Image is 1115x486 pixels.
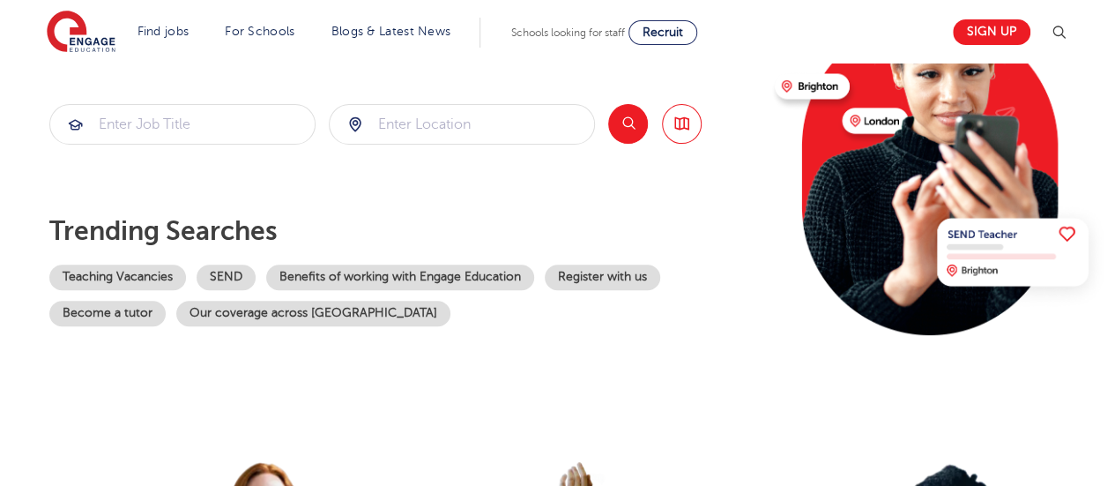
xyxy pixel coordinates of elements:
span: Schools looking for staff [511,26,625,39]
div: Submit [49,104,316,145]
a: For Schools [225,25,294,38]
a: Recruit [628,20,697,45]
input: Submit [50,105,315,144]
a: Sign up [953,19,1030,45]
a: Teaching Vacancies [49,265,186,290]
a: Benefits of working with Engage Education [266,265,534,290]
a: SEND [197,265,256,290]
button: Search [608,104,648,144]
a: Blogs & Latest News [331,25,451,38]
a: Our coverage across [GEOGRAPHIC_DATA] [176,301,450,326]
p: Trending searches [49,215,761,247]
span: Recruit [643,26,683,39]
img: Engage Education [47,11,115,55]
div: Submit [329,104,595,145]
a: Become a tutor [49,301,166,326]
input: Submit [330,105,594,144]
a: Register with us [545,265,660,290]
a: Find jobs [138,25,190,38]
